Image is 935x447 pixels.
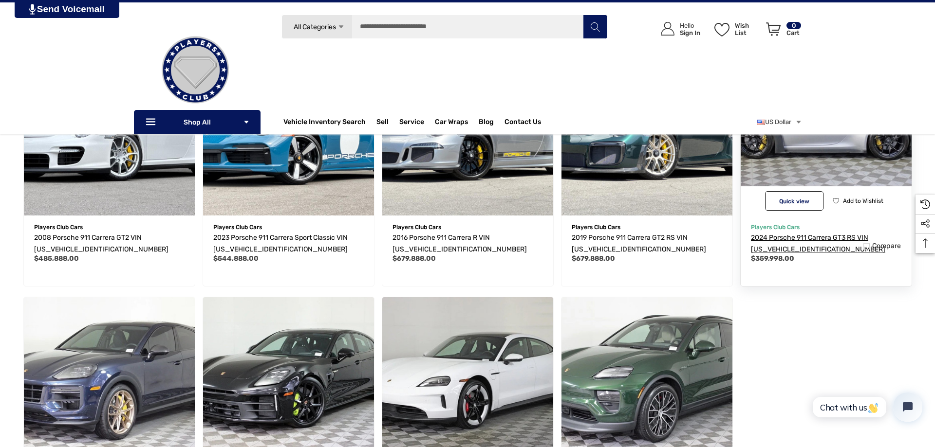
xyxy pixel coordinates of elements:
a: 2008 Porsche 911 Carrera GT2 VIN WP0AD29958S796296,$485,888.00 [34,232,185,255]
span: $679,888.00 [393,254,436,263]
svg: Icon User Account [661,22,674,36]
p: Players Club Cars [751,221,901,233]
span: Compare [872,242,901,250]
p: Players Club Cars [34,221,185,233]
a: Car Wraps [435,112,479,132]
svg: Top [916,238,935,248]
svg: Review Your Cart [766,22,781,36]
span: Sell [376,118,389,128]
a: All Categories Icon Arrow Down Icon Arrow Up [281,15,352,39]
span: 2008 Porsche 911 Carrera GT2 VIN [US_VEHICLE_IDENTIFICATION_NUMBER] [34,233,168,253]
svg: Icon Arrow Down [337,23,345,31]
a: USD [757,112,802,132]
span: 2019 Porsche 911 Carrera GT2 RS VIN [US_VEHICLE_IDENTIFICATION_NUMBER] [572,233,706,253]
p: Players Club Cars [213,221,364,233]
a: 2019 Porsche 911 Carrera GT2 RS VIN WP0AE2A98KS155143,$679,888.00 [572,232,722,255]
p: Wish List [735,22,761,36]
button: Wishlist [829,191,887,211]
span: $485,888.00 [34,254,79,263]
svg: Icon Line [145,117,159,128]
a: 2024 Porsche 911 Carrera GT3 RS VIN WP0AF2A91RS272120,$359,998.00 [751,232,901,255]
svg: Recently Viewed [920,199,930,209]
span: $544,888.00 [213,254,259,263]
a: Sign in [650,12,705,46]
iframe: Tidio Chat [802,384,931,430]
p: Players Club Cars [572,221,722,233]
span: Add to Wishlist [843,197,883,204]
span: All Categories [293,23,336,31]
span: Car Wraps [435,118,468,128]
p: Players Club Cars [393,221,543,233]
svg: Social Media [920,219,930,229]
img: PjwhLS0gR2VuZXJhdG9yOiBHcmF2aXQuaW8gLS0+PHN2ZyB4bWxucz0iaHR0cDovL3d3dy53My5vcmcvMjAwMC9zdmciIHhtb... [29,4,36,15]
a: Contact Us [505,118,541,128]
p: Shop All [134,110,261,134]
a: 2023 Porsche 911 Carrera Sport Classic VIN WP0AG2A95PS252110,$544,888.00 [213,232,364,255]
p: Sign In [680,29,700,36]
span: $359,998.00 [751,254,794,263]
span: 2024 Porsche 911 Carrera GT3 RS VIN [US_VEHICLE_IDENTIFICATION_NUMBER] [751,233,885,253]
button: Search [583,15,607,39]
p: Hello [680,22,700,29]
a: Blog [479,118,494,128]
svg: Icon Arrow Down [243,119,250,125]
span: 2023 Porsche 911 Carrera Sport Classic VIN [US_VEHICLE_IDENTIFICATION_NUMBER] [213,233,348,253]
a: Sell [376,112,399,132]
a: Cart with 0 items [762,12,802,50]
span: $679,888.00 [572,254,615,263]
img: Players Club | Cars For Sale [147,21,244,119]
p: 0 [786,22,801,29]
p: Cart [786,29,801,36]
a: Vehicle Inventory Search [283,118,366,128]
a: Wish List Wish List [710,12,762,46]
a: Service [399,118,424,128]
span: Quick view [779,198,809,205]
a: 2016 Porsche 911 Carrera R VIN WP0AF2A92GS195318,$679,888.00 [393,232,543,255]
button: Quick View [765,191,823,211]
span: 2016 Porsche 911 Carrera R VIN [US_VEHICLE_IDENTIFICATION_NUMBER] [393,233,527,253]
svg: Wish List [714,23,729,36]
